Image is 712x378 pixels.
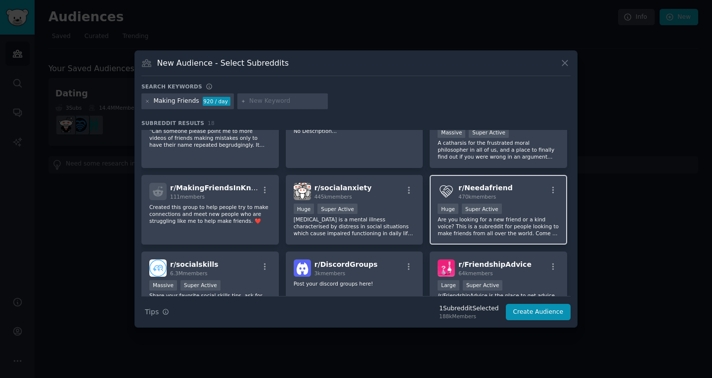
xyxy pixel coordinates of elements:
[208,120,215,126] span: 18
[458,184,512,192] span: r/ Needafriend
[463,280,503,291] div: Super Active
[294,204,314,214] div: Huge
[154,97,199,106] div: Making Friends
[141,120,204,126] span: Subreddit Results
[469,127,509,138] div: Super Active
[314,184,372,192] span: r/ socialanxiety
[439,304,498,313] div: 1 Subreddit Selected
[203,97,230,106] div: 920 / day
[170,184,271,192] span: r/ MakingFriendsInKnoxTN
[462,204,502,214] div: Super Active
[157,58,289,68] h3: New Audience - Select Subreddits
[314,270,346,276] span: 3k members
[317,204,357,214] div: Super Active
[438,204,458,214] div: Huge
[439,313,498,320] div: 188k Members
[170,194,205,200] span: 111 members
[438,216,559,237] p: Are you looking for a new friend or a kind voice? This is a subreddit for people looking to make ...
[145,307,159,317] span: Tips
[170,270,208,276] span: 6.3M members
[149,259,167,277] img: socialskills
[149,204,271,224] p: Created this group to help people try to make connections and meet new people who are struggling ...
[294,259,311,277] img: DiscordGroups
[506,304,571,321] button: Create Audience
[314,194,352,200] span: 445k members
[294,216,415,237] p: [MEDICAL_DATA] is a mental illness characterised by distress in social situations which cause imp...
[458,194,496,200] span: 470k members
[149,292,271,313] p: Share your favorite social skills tips, ask for advice, or offer encouragement to others on their...
[170,260,219,268] span: r/ socialskills
[294,183,311,200] img: socialanxiety
[149,280,177,291] div: Massive
[141,83,202,90] h3: Search keywords
[458,260,532,268] span: r/ FriendshipAdvice
[249,97,324,106] input: New Keyword
[149,127,271,148] p: "Can someone please point me to more videos of friends making mistakes only to have their name re...
[180,280,221,291] div: Super Active
[294,280,415,287] p: Post your discord groups here!
[294,127,415,134] p: No Description...
[438,183,455,200] img: Needafriend
[438,292,559,313] p: /r/FriendshipAdvice is the place to get advice for friendship, whether it be saving a failing fri...
[458,270,492,276] span: 64k members
[438,139,559,160] p: A catharsis for the frustrated moral philosopher in all of us, and a place to finally find out if...
[438,259,455,277] img: FriendshipAdvice
[141,303,173,321] button: Tips
[314,260,378,268] span: r/ DiscordGroups
[438,127,465,138] div: Massive
[438,280,459,291] div: Large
